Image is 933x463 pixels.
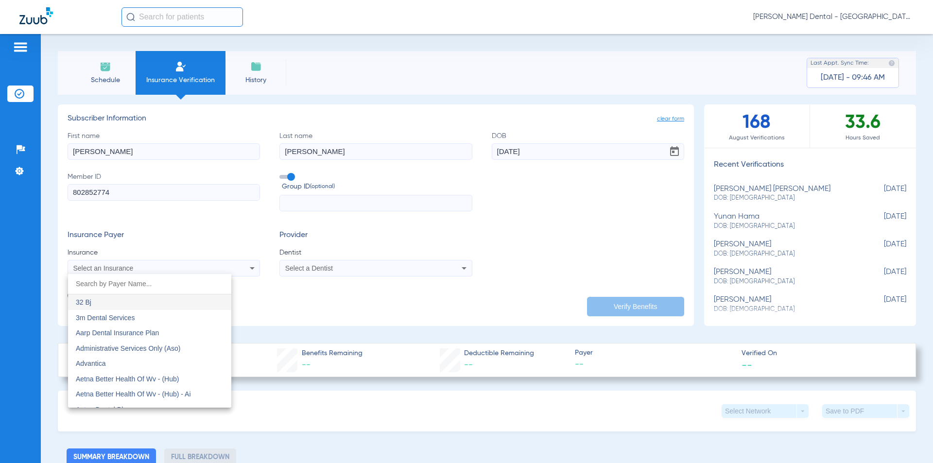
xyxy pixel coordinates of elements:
span: 32 Bj [76,298,91,306]
span: Aarp Dental Insurance Plan [76,329,159,337]
span: Administrative Services Only (Aso) [76,344,181,352]
input: dropdown search [68,274,231,294]
span: 3m Dental Services [76,314,135,322]
span: Aetna Better Health Of Wv - (Hub) - Ai [76,390,191,398]
span: Aetna Better Health Of Wv - (Hub) [76,375,179,383]
iframe: Chat Widget [884,416,933,463]
span: Advantica [76,360,105,367]
span: Aetna Dental Plans [76,406,134,413]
